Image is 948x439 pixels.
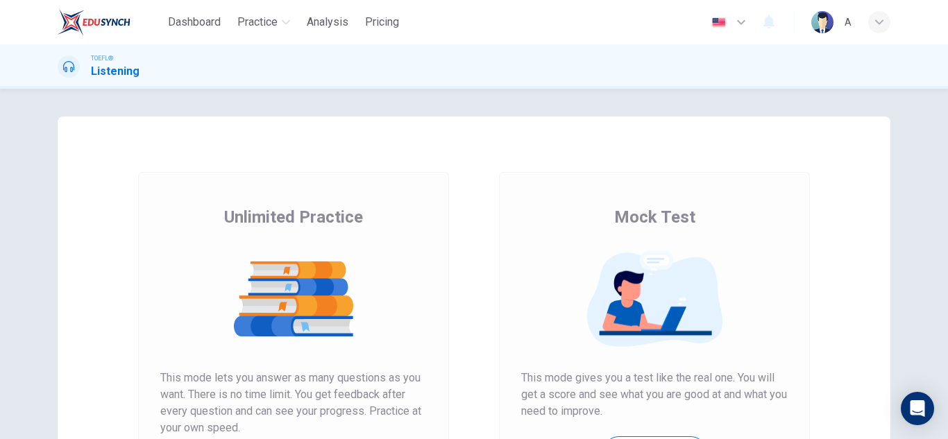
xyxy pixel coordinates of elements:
h1: Listening [91,63,139,80]
span: Analysis [307,14,348,31]
span: This mode gives you a test like the real one. You will get a score and see what you are good at a... [521,370,788,420]
span: Mock Test [614,206,695,228]
div: Open Intercom Messenger [901,392,934,425]
img: Profile picture [811,11,833,33]
span: Practice [237,14,278,31]
img: en [710,17,727,28]
span: Pricing [365,14,399,31]
button: Analysis [301,10,354,35]
img: EduSynch logo [58,8,130,36]
a: EduSynch logo [58,8,162,36]
button: Pricing [359,10,405,35]
div: A [845,14,852,31]
span: TOEFL® [91,53,113,63]
span: This mode lets you answer as many questions as you want. There is no time limit. You get feedback... [160,370,427,436]
span: Unlimited Practice [224,206,363,228]
button: Dashboard [162,10,226,35]
button: Practice [232,10,296,35]
span: Dashboard [168,14,221,31]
